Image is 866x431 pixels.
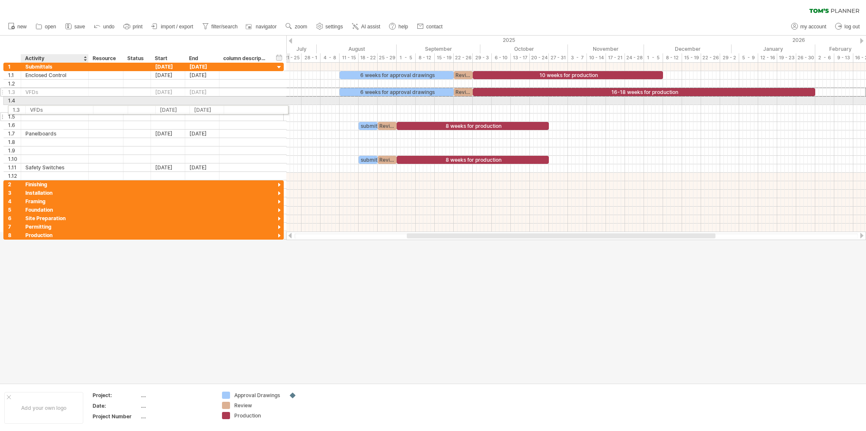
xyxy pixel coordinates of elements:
[25,206,84,214] div: Foundation
[435,53,454,62] div: 15 - 19
[8,172,21,180] div: 1.12
[340,71,454,79] div: 6 weeks for approval drawings
[25,223,84,231] div: Permitting
[326,24,343,30] span: settings
[200,21,240,32] a: filter/search
[378,122,397,130] div: Review
[256,24,277,30] span: navigator
[682,53,701,62] div: 15 - 19
[340,53,359,62] div: 11 - 15
[185,88,219,96] div: [DATE]
[8,121,21,129] div: 1.6
[454,53,473,62] div: 22 - 26
[492,53,511,62] div: 6 - 10
[789,21,829,32] a: my account
[234,412,280,419] div: Production
[701,53,720,62] div: 22 - 26
[815,53,834,62] div: 2 - 6
[359,53,378,62] div: 18 - 22
[155,54,180,63] div: Start
[8,180,21,188] div: 2
[151,63,185,71] div: [DATE]
[398,24,408,30] span: help
[133,24,143,30] span: print
[93,413,139,420] div: Project Number
[25,231,84,239] div: Production
[151,130,185,138] div: [DATE]
[93,54,118,63] div: Resource
[426,24,443,30] span: contact
[141,392,212,399] div: ....
[25,214,84,222] div: Site Preparation
[480,44,568,53] div: October 2025
[473,88,815,96] div: 16-18 weeks for production
[416,53,435,62] div: 8 - 12
[244,21,279,32] a: navigator
[739,53,758,62] div: 5 - 9
[314,21,345,32] a: settings
[454,88,473,96] div: Review
[211,24,238,30] span: filter/search
[511,53,530,62] div: 13 - 17
[301,53,321,62] div: 28 - 1
[796,53,815,62] div: 26 - 30
[844,24,860,30] span: log out
[8,146,21,155] div: 1.9
[223,54,266,63] div: column description
[161,24,193,30] span: import / export
[185,71,219,79] div: [DATE]
[359,122,378,130] div: submit
[185,130,219,138] div: [DATE]
[8,88,21,96] div: 1.3
[361,24,380,30] span: AI assist
[8,197,21,205] div: 4
[25,88,84,96] div: VFDs
[317,44,397,53] div: August 2025
[17,24,27,30] span: new
[397,44,480,53] div: September 2025
[8,97,21,105] div: 1.4
[8,63,21,71] div: 1
[92,21,117,32] a: undo
[549,53,568,62] div: 27 - 31
[74,24,85,30] span: save
[8,214,21,222] div: 6
[25,163,84,171] div: Safety Switches
[8,130,21,138] div: 1.7
[587,53,606,62] div: 10 - 14
[149,21,196,32] a: import / export
[530,53,549,62] div: 20 - 24
[397,53,416,62] div: 1 - 5
[25,63,84,71] div: Submittals
[833,21,862,32] a: log out
[606,53,625,62] div: 17 - 21
[8,163,21,171] div: 1.11
[8,206,21,214] div: 5
[732,44,815,53] div: January 2026
[127,54,146,63] div: Status
[8,231,21,239] div: 8
[8,223,21,231] div: 7
[282,53,301,62] div: 21 - 25
[758,53,777,62] div: 12 - 16
[8,138,21,146] div: 1.8
[25,54,84,63] div: Activity
[359,156,378,164] div: submit
[151,71,185,79] div: [DATE]
[33,21,59,32] a: open
[189,54,214,63] div: End
[141,402,212,409] div: ....
[63,21,88,32] a: save
[25,130,84,138] div: Panelboards
[321,53,340,62] div: 4 - 8
[777,53,796,62] div: 19 - 23
[473,53,492,62] div: 29 - 3
[340,88,454,96] div: 6 weeks for approval drawings
[8,155,21,163] div: 1.10
[121,21,145,32] a: print
[568,44,644,53] div: November 2025
[25,197,84,205] div: Framing
[234,402,280,409] div: Review
[625,53,644,62] div: 24 - 28
[397,156,549,164] div: 8 weeks for production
